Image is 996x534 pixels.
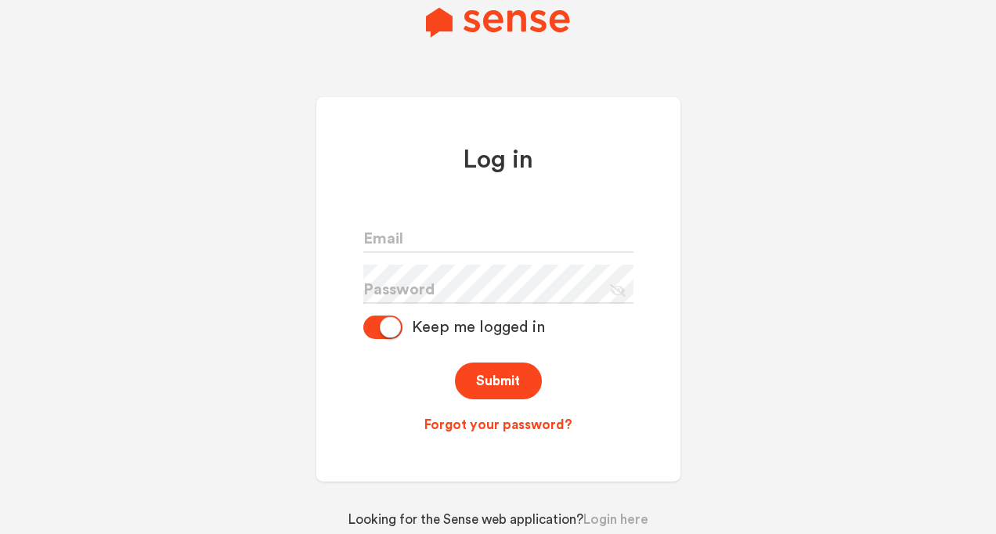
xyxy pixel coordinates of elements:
[363,416,633,435] a: Forgot your password?
[455,363,542,399] button: Submit
[426,7,569,37] img: Sense Logo
[363,144,633,176] h1: Log in
[583,513,648,526] a: Login here
[402,318,545,337] div: Keep me logged in
[312,497,684,529] div: Looking for the Sense web application?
